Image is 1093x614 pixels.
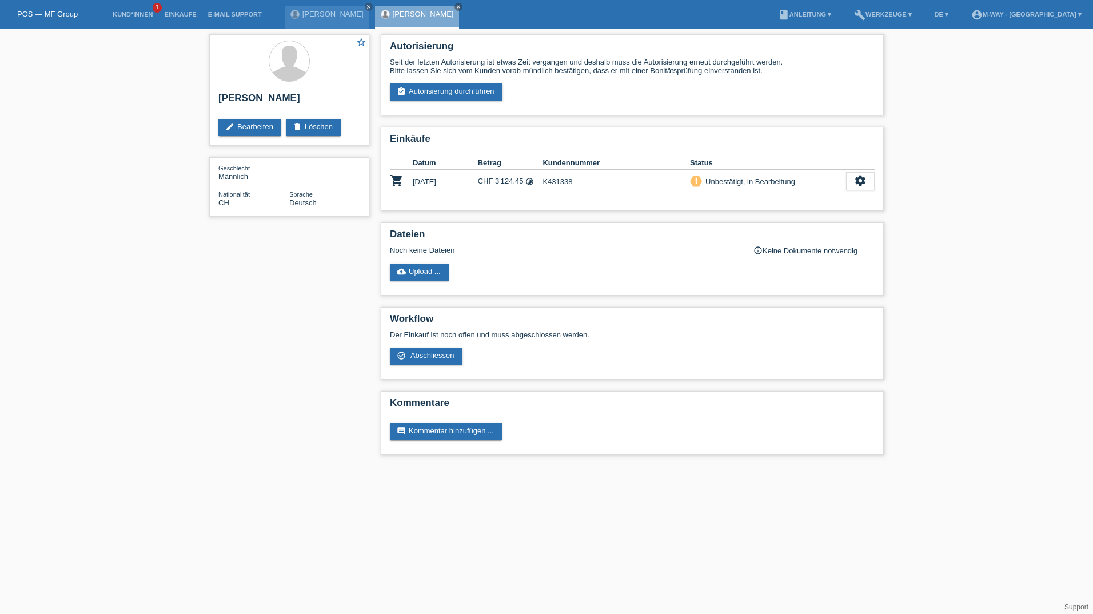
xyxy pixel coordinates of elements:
h2: Autorisierung [390,41,875,58]
th: Datum [413,156,478,170]
i: assignment_turned_in [397,87,406,96]
h2: Einkäufe [390,133,875,150]
a: DE ▾ [929,11,954,18]
td: CHF 3'124.45 [478,170,543,193]
span: Schweiz [218,198,229,207]
i: priority_high [692,177,700,185]
i: delete [293,122,302,131]
a: close [454,3,462,11]
div: Keine Dokumente notwendig [753,246,875,255]
div: Männlich [218,164,289,181]
a: Einkäufe [158,11,202,18]
td: [DATE] [413,170,478,193]
th: Status [690,156,846,170]
h2: Workflow [390,313,875,330]
div: Noch keine Dateien [390,246,739,254]
td: K431338 [542,170,690,193]
a: assignment_turned_inAutorisierung durchführen [390,83,502,101]
th: Kundennummer [542,156,690,170]
a: check_circle_outline Abschliessen [390,348,462,365]
i: close [366,4,372,10]
span: Nationalität [218,191,250,198]
i: comment [397,426,406,436]
a: commentKommentar hinzufügen ... [390,423,502,440]
i: Fixe Raten (24 Raten) [525,177,534,186]
a: Kund*innen [107,11,158,18]
i: info_outline [753,246,763,255]
a: E-Mail Support [202,11,268,18]
i: close [456,4,461,10]
a: Support [1064,603,1088,611]
i: edit [225,122,234,131]
p: Der Einkauf ist noch offen und muss abgeschlossen werden. [390,330,875,339]
a: star_border [356,37,366,49]
i: POSP00027444 [390,174,404,188]
span: 1 [153,3,162,13]
a: [PERSON_NAME] [393,10,454,18]
a: close [365,3,373,11]
a: deleteLöschen [286,119,341,136]
a: buildWerkzeuge ▾ [848,11,918,18]
i: check_circle_outline [397,351,406,360]
a: account_circlem-way - [GEOGRAPHIC_DATA] ▾ [966,11,1087,18]
span: Sprache [289,191,313,198]
div: Unbestätigt, in Bearbeitung [702,176,795,188]
a: POS — MF Group [17,10,78,18]
th: Betrag [478,156,543,170]
h2: [PERSON_NAME] [218,93,360,110]
i: book [778,9,789,21]
a: cloud_uploadUpload ... [390,264,449,281]
h2: Kommentare [390,397,875,414]
a: [PERSON_NAME] [302,10,364,18]
a: editBearbeiten [218,119,281,136]
a: bookAnleitung ▾ [772,11,837,18]
div: Seit der letzten Autorisierung ist etwas Zeit vergangen und deshalb muss die Autorisierung erneut... [390,58,875,75]
i: cloud_upload [397,267,406,276]
i: star_border [356,37,366,47]
i: settings [854,174,867,187]
span: Deutsch [289,198,317,207]
span: Geschlecht [218,165,250,172]
i: account_circle [971,9,983,21]
i: build [854,9,865,21]
h2: Dateien [390,229,875,246]
span: Abschliessen [410,351,454,360]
